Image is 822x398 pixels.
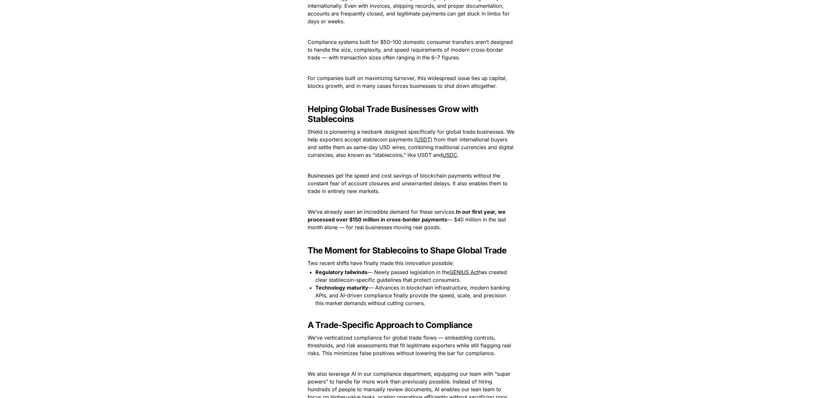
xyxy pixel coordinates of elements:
span: For companies built on maximizing turnover, this widespread issue ties up capital, blocks growth,... [308,75,509,89]
u: USDC [442,152,457,158]
span: Two recent shifts have finally made this innovation possible: [308,260,454,266]
span: — Advances in blockchain infrastructure, modern banking APIs, and AI-driven compliance finally pr... [315,284,511,306]
strong: Regulatory tailwinds [315,269,367,275]
strong: Helping Global Trade Businesses Grow with Stablecoins [308,104,480,124]
span: Shield is pioneering a neobank designed specifically for global trade businesses. We help exporte... [308,128,516,143]
span: We’ve verticalized compliance for global trade flows — embedding controls, thresholds, and risk a... [308,334,513,356]
u: USDT [416,136,430,143]
span: . [457,152,459,158]
span: Compliance systems built for $50–100 domestic consumer transfers aren’t designed to handle the si... [308,39,514,61]
span: Businesses get the speed and cost savings of blockchain payments without the constant fear of acc... [308,172,509,194]
strong: The Moment for Stablecoins to Shape Global Trade [308,245,506,255]
span: ) from their international buyers and settle them as same-day USD wires, combining traditional cu... [308,136,515,158]
strong: A Trade-Specific Approach to Compliance [308,320,472,330]
strong: Technology maturity [315,284,368,291]
span: — Newly passed legislation in the [367,269,449,275]
u: GENIUS Act [449,269,479,275]
span: We’ve already seen an incredible demand for these services. [308,209,456,215]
